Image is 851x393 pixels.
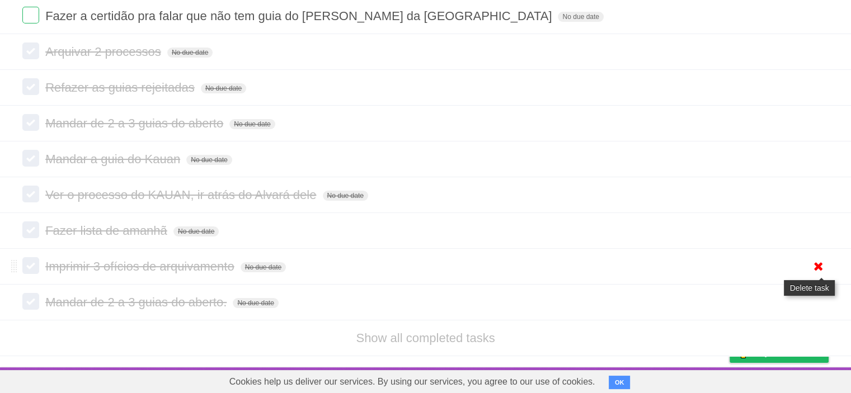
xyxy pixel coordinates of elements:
span: No due date [558,12,603,22]
label: Done [22,7,39,23]
button: OK [609,376,631,389]
span: No due date [201,83,246,93]
span: No due date [167,48,213,58]
label: Done [22,114,39,131]
label: Done [22,42,39,59]
span: No due date [173,226,219,236]
label: Done [22,221,39,238]
span: Fazer a certidão pra falar que não tem guia do [PERSON_NAME] da [GEOGRAPHIC_DATA] [45,9,554,23]
span: Mandar de 2 a 3 guias do aberto. [45,295,229,309]
span: Arquivar 2 processos [45,45,164,59]
label: Done [22,78,39,95]
span: Buy me a coffee [753,343,823,362]
span: Mandar de 2 a 3 guias do aberto [45,116,226,130]
span: Cookies help us deliver our services. By using our services, you agree to our use of cookies. [218,371,606,393]
span: Refazer as guias rejeitadas [45,81,198,94]
span: No due date [229,119,275,129]
span: Mandar a guia do Kauan [45,152,183,166]
a: Show all completed tasks [356,331,495,345]
span: Ver o processo do KAUAN, ir atrás do Alvará dele [45,188,319,202]
label: Done [22,186,39,202]
span: No due date [186,155,232,165]
span: No due date [323,191,368,201]
span: No due date [241,262,286,272]
label: Done [22,293,39,310]
label: Done [22,257,39,274]
span: No due date [233,298,278,308]
span: Fazer lista de amanhã [45,224,170,238]
span: Imprimir 3 ofícios de arquivamento [45,259,237,273]
label: Done [22,150,39,167]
